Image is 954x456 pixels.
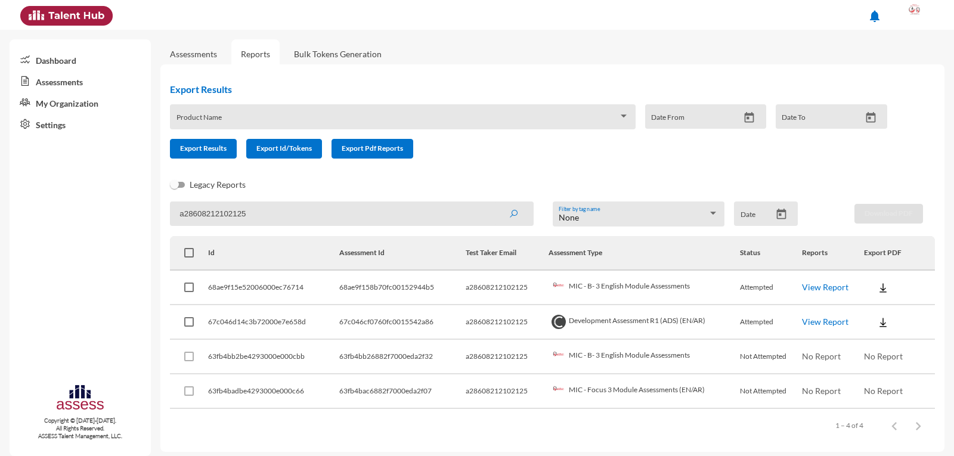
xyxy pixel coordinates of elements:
td: 68ae9f15e52006000ec76714 [208,271,339,305]
span: No Report [802,386,841,396]
a: Dashboard [10,49,151,70]
th: Status [740,236,802,271]
th: Assessment Type [549,236,740,271]
button: Export Pdf Reports [332,139,413,159]
td: a28608212102125 [466,271,549,305]
a: Assessments [10,70,151,92]
a: View Report [802,282,848,292]
td: MIC - Focus 3 Module Assessments (EN/AR) [549,374,740,409]
span: Legacy Reports [190,178,246,192]
input: Search by name, token, assessment type, etc. [170,201,533,226]
td: 67c046cf0760fc0015542a86 [339,305,466,340]
span: None [559,212,579,222]
p: Copyright © [DATE]-[DATE]. All Rights Reserved. ASSESS Talent Management, LLC. [10,417,151,440]
a: Reports [231,39,280,69]
mat-paginator: Select page [170,409,935,442]
button: Open calendar [860,111,881,124]
a: Assessments [170,49,217,59]
a: My Organization [10,92,151,113]
th: Export PDF [864,236,935,271]
button: Download PDF [854,204,923,224]
th: Assessment Id [339,236,466,271]
img: assesscompany-logo.png [55,383,105,414]
a: Settings [10,113,151,135]
span: Export Pdf Reports [342,144,403,153]
span: No Report [802,351,841,361]
span: No Report [864,351,903,361]
button: Open calendar [739,111,760,124]
span: No Report [864,386,903,396]
td: a28608212102125 [466,305,549,340]
a: Bulk Tokens Generation [284,39,391,69]
th: Test Taker Email [466,236,549,271]
td: 63fb4badbe4293000e000c66 [208,374,339,409]
span: Export Results [180,144,227,153]
button: Export Results [170,139,237,159]
mat-icon: notifications [868,9,882,23]
th: Reports [802,236,864,271]
td: 68ae9f158b70fc00152944b5 [339,271,466,305]
td: 63fb4bb26882f7000eda2f32 [339,340,466,374]
td: MIC - B- 3 English Module Assessments [549,271,740,305]
span: Download PDF [865,209,913,218]
td: 67c046d14c3b72000e7e658d [208,305,339,340]
h2: Export Results [170,83,897,95]
td: Attempted [740,305,802,340]
a: View Report [802,317,848,327]
td: 63fb4bb2be4293000e000cbb [208,340,339,374]
td: Not Attempted [740,340,802,374]
td: a28608212102125 [466,374,549,409]
th: Id [208,236,339,271]
td: a28608212102125 [466,340,549,374]
td: Attempted [740,271,802,305]
button: Previous page [882,414,906,438]
span: Export Id/Tokens [256,144,312,153]
button: Export Id/Tokens [246,139,322,159]
td: MIC - B- 3 English Module Assessments [549,340,740,374]
td: Development Assessment R1 (ADS) (EN/AR) [549,305,740,340]
button: Next page [906,414,930,438]
td: Not Attempted [740,374,802,409]
button: Open calendar [771,208,792,221]
td: 63fb4bac6882f7000eda2f07 [339,374,466,409]
div: 1 – 4 of 4 [835,421,863,430]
